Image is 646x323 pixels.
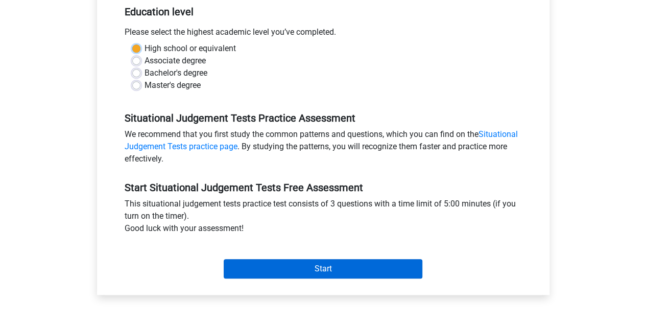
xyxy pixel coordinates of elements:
div: This situational judgement tests practice test consists of 3 questions with a time limit of 5:00 ... [117,198,530,239]
label: Master's degree [145,79,201,91]
label: Associate degree [145,55,206,67]
label: High school or equivalent [145,42,236,55]
input: Start [224,259,422,279]
h5: Situational Judgement Tests Practice Assessment [125,112,522,124]
h5: Start Situational Judgement Tests Free Assessment [125,181,522,194]
h5: Education level [125,2,522,22]
div: We recommend that you first study the common patterns and questions, which you can find on the . ... [117,128,530,169]
label: Bachelor's degree [145,67,207,79]
div: Please select the highest academic level you’ve completed. [117,26,530,42]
